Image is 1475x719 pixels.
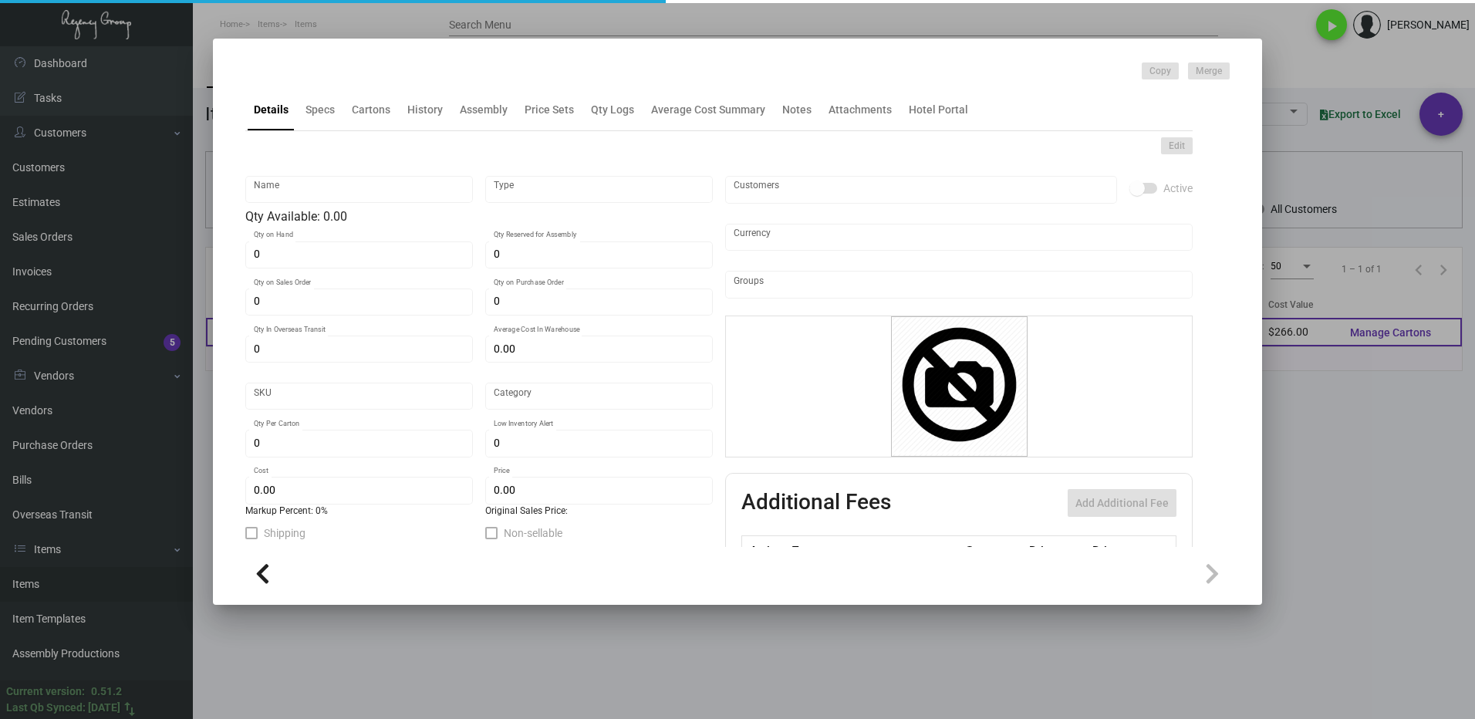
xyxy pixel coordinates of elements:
div: History [407,102,443,118]
div: Price Sets [525,102,574,118]
span: Add Additional Fee [1075,497,1169,509]
th: Type [788,536,961,563]
div: 0.51.2 [91,684,122,700]
div: Cartons [352,102,390,118]
input: Add new.. [734,184,1109,196]
th: Cost [961,536,1024,563]
th: Price [1025,536,1089,563]
div: Hotel Portal [909,102,968,118]
div: Last Qb Synced: [DATE] [6,700,120,716]
span: Non-sellable [504,524,562,542]
div: Notes [782,102,812,118]
span: Edit [1169,140,1185,153]
button: Add Additional Fee [1068,489,1176,517]
th: Price type [1089,536,1158,563]
div: Current version: [6,684,85,700]
div: Attachments [829,102,892,118]
div: Assembly [460,102,508,118]
th: Active [742,536,789,563]
div: Qty Logs [591,102,634,118]
button: Merge [1188,62,1230,79]
button: Copy [1142,62,1179,79]
button: Edit [1161,137,1193,154]
div: Details [254,102,289,118]
span: Copy [1149,65,1171,78]
div: Average Cost Summary [651,102,765,118]
div: Specs [305,102,335,118]
span: Active [1163,179,1193,197]
h2: Additional Fees [741,489,891,517]
span: Shipping [264,524,305,542]
input: Add new.. [734,278,1185,291]
div: Qty Available: 0.00 [245,208,713,226]
span: Merge [1196,65,1222,78]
